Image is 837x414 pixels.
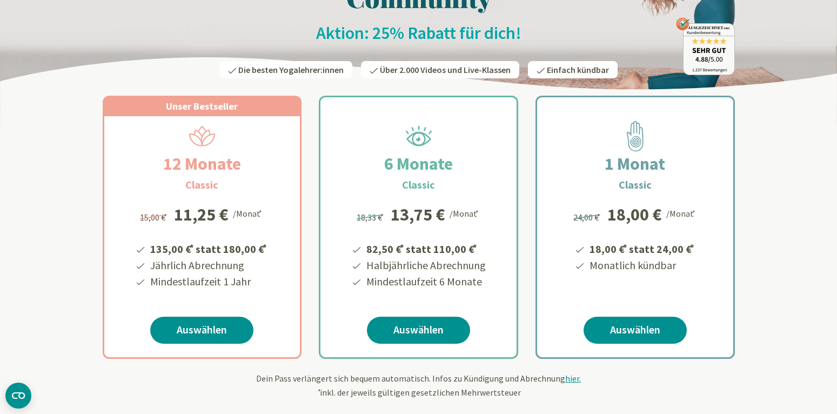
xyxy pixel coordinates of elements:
[317,387,521,398] span: inkl. der jeweils gültigen gesetzlichen Mehrwertsteuer
[365,273,486,290] li: Mindestlaufzeit 6 Monate
[166,100,238,112] span: Unser Bestseller
[367,317,470,344] a: Auswählen
[402,177,435,193] h3: Classic
[365,239,486,257] li: 82,50 € statt 110,00 €
[579,151,691,177] h2: 1 Monat
[358,151,479,177] h2: 6 Monate
[380,64,511,75] span: Über 2.000 Videos und Live-Klassen
[149,257,269,273] li: Jährlich Abrechnung
[450,206,480,220] div: /Monat
[103,22,735,44] h2: Aktion: 25% Rabatt für dich!
[588,239,696,257] li: 18,00 € statt 24,00 €
[103,372,735,399] div: Dein Pass verlängert sich bequem automatisch. Infos zu Kündigung und Abrechnung
[584,317,687,344] a: Auswählen
[185,177,218,193] h3: Classic
[140,212,169,223] span: 15,00 €
[588,257,696,273] li: Monatlich kündbar
[357,212,385,223] span: 18,33 €
[137,151,267,177] h2: 12 Monate
[391,206,445,223] div: 13,75 €
[666,206,697,220] div: /Monat
[365,257,486,273] li: Halbjährliche Abrechnung
[150,317,253,344] a: Auswählen
[607,206,662,223] div: 18,00 €
[565,373,581,384] span: hier.
[149,239,269,257] li: 135,00 € statt 180,00 €
[149,273,269,290] li: Mindestlaufzeit 1 Jahr
[573,212,602,223] span: 24,00 €
[5,383,31,409] button: CMP-Widget öffnen
[233,206,264,220] div: /Monat
[547,64,609,75] span: Einfach kündbar
[174,206,229,223] div: 11,25 €
[238,64,344,75] span: Die besten Yogalehrer:innen
[676,17,735,75] img: ausgezeichnet_badge.png
[619,177,652,193] h3: Classic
